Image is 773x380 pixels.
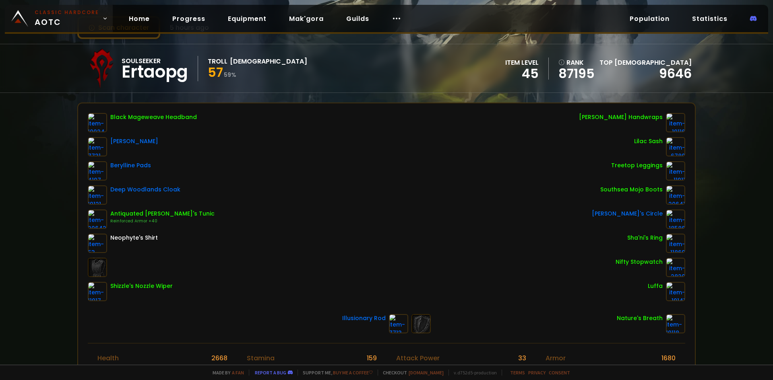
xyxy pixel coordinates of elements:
a: 87195 [558,68,595,80]
img: item-6780 [666,137,685,156]
img: item-19116 [666,113,685,132]
div: 1680 [661,353,676,363]
div: Treetop Leggings [611,161,663,170]
div: Ertaopg [122,66,188,78]
img: item-19141 [666,282,685,301]
img: item-10024 [88,113,107,132]
a: Equipment [221,10,273,27]
div: Mana [97,363,116,373]
div: Reinforced Armor +40 [110,218,215,224]
a: Terms [510,370,525,376]
div: Berylline Pads [110,161,151,170]
img: item-7713 [389,314,408,333]
div: Neophyte's Shirt [110,234,158,242]
img: item-20642 [88,210,107,229]
div: Dodge [546,363,567,373]
div: Illusionary Rod [342,314,386,322]
div: item level [505,58,539,68]
div: Nature's Breath [617,314,663,322]
div: Soulseeker [122,56,188,66]
div: Deep Woodlands Cloak [110,185,180,194]
a: Statistics [686,10,734,27]
span: Support me, [298,370,373,376]
div: [PERSON_NAME]'s Circle [592,210,663,218]
img: item-2820 [666,258,685,277]
a: Buy me a coffee [333,370,373,376]
div: Stamina [247,353,275,363]
div: 33 [518,353,526,363]
div: Sha'ni's Ring [627,234,663,242]
a: Progress [166,10,212,27]
a: Consent [549,370,570,376]
a: Mak'gora [283,10,330,27]
a: 9646 [659,64,692,82]
a: Home [122,10,156,27]
div: Black Mageweave Headband [110,113,197,121]
div: [PERSON_NAME] Handwraps [579,113,663,121]
div: Top [599,58,692,68]
span: [DEMOGRAPHIC_DATA] [614,58,692,67]
img: item-4197 [88,161,107,181]
div: Southsea Mojo Boots [600,185,663,194]
div: 5 % [666,363,676,373]
a: [DOMAIN_NAME] [409,370,444,376]
div: 4686 [211,363,227,373]
img: item-18586 [666,210,685,229]
div: Melee critic [396,363,434,373]
img: item-19121 [88,185,107,205]
span: Made by [208,370,244,376]
div: [PERSON_NAME] [110,137,158,146]
a: a fan [232,370,244,376]
span: v. d752d5 - production [449,370,497,376]
small: 59 % [224,71,236,79]
img: item-11869 [666,234,685,253]
a: Population [623,10,676,27]
a: Privacy [528,370,546,376]
span: 57 [208,63,223,81]
div: Health [97,353,119,363]
div: Luffa [648,282,663,290]
div: Troll [208,56,227,66]
img: item-53 [88,234,107,253]
a: Report a bug [255,370,286,376]
div: 2668 [211,353,227,363]
div: Intellect [247,363,273,373]
span: Checkout [378,370,444,376]
a: Classic HardcoreAOTC [5,5,113,32]
div: 220 [365,363,377,373]
div: Attack Power [396,353,440,363]
span: AOTC [35,9,99,28]
img: item-11917 [88,282,107,301]
div: Shizzle's Nozzle Wiper [110,282,173,290]
img: item-7731 [88,137,107,156]
div: 0 % [517,363,526,373]
div: 45 [505,68,539,80]
small: Classic Hardcore [35,9,99,16]
div: [DEMOGRAPHIC_DATA] [230,56,307,66]
div: Armor [546,353,566,363]
a: Guilds [340,10,376,27]
img: item-19118 [666,314,685,333]
div: Nifty Stopwatch [616,258,663,266]
div: Antiquated [PERSON_NAME]'s Tunic [110,210,215,218]
div: Lilac Sash [634,137,663,146]
img: item-20641 [666,185,685,205]
div: 159 [367,353,377,363]
div: rank [558,58,595,68]
img: item-11911 [666,161,685,181]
